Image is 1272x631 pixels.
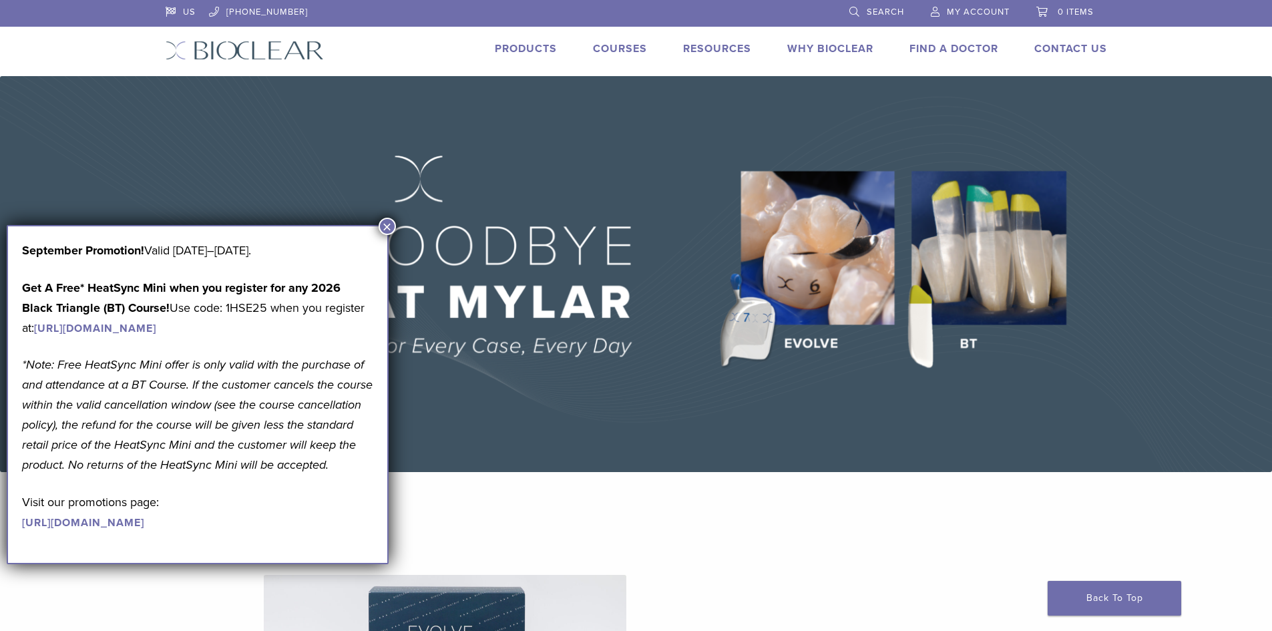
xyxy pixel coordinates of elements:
[867,7,904,17] span: Search
[1048,581,1181,616] a: Back To Top
[683,42,751,55] a: Resources
[379,218,396,235] button: Close
[22,516,144,530] a: [URL][DOMAIN_NAME]
[22,280,341,315] strong: Get A Free* HeatSync Mini when you register for any 2026 Black Triangle (BT) Course!
[166,41,324,60] img: Bioclear
[947,7,1010,17] span: My Account
[34,322,156,335] a: [URL][DOMAIN_NAME]
[495,42,557,55] a: Products
[22,243,144,258] b: September Promotion!
[22,240,373,260] p: Valid [DATE]–[DATE].
[1058,7,1094,17] span: 0 items
[909,42,998,55] a: Find A Doctor
[593,42,647,55] a: Courses
[787,42,873,55] a: Why Bioclear
[22,492,373,532] p: Visit our promotions page:
[1034,42,1107,55] a: Contact Us
[22,357,373,472] em: *Note: Free HeatSync Mini offer is only valid with the purchase of and attendance at a BT Course....
[22,278,373,338] p: Use code: 1HSE25 when you register at:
